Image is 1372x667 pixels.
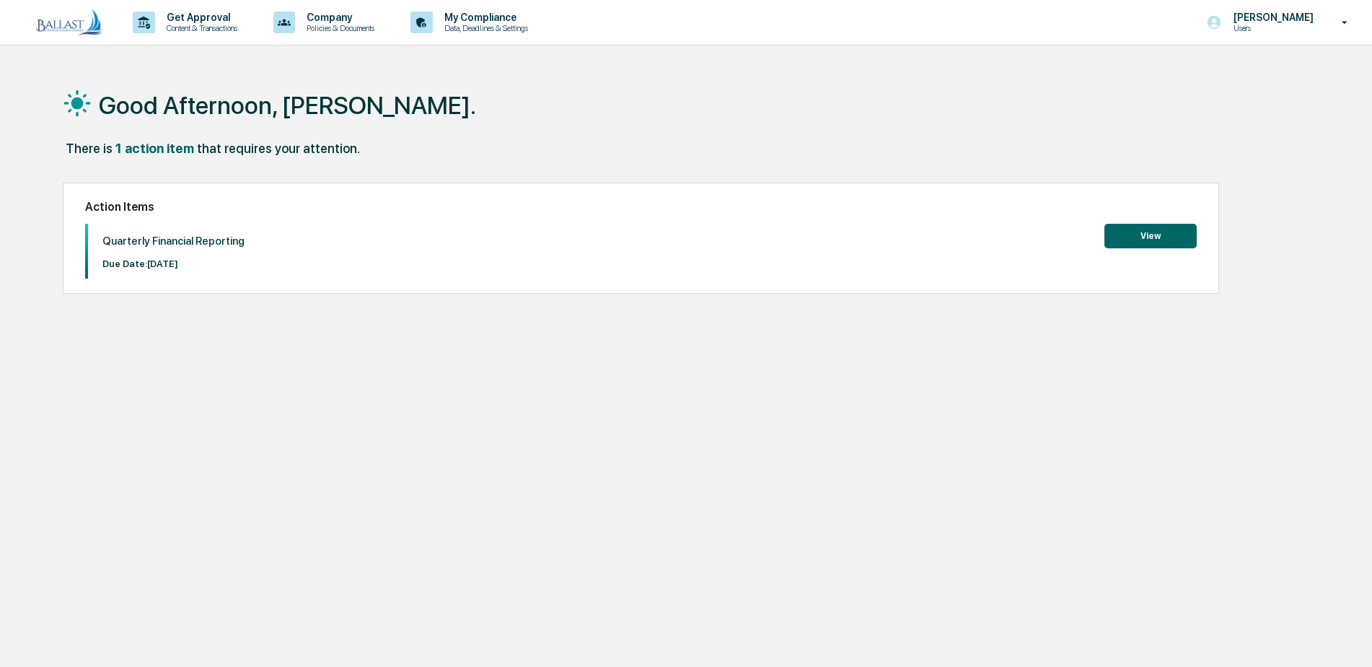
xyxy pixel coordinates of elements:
p: Data, Deadlines & Settings [433,23,535,33]
p: Company [295,12,382,23]
div: There is [66,141,113,156]
div: that requires your attention. [197,141,360,156]
h2: Action Items [85,200,1197,214]
a: View [1104,228,1197,242]
div: 1 action item [115,141,194,156]
img: logo [35,9,104,36]
button: View [1104,224,1197,248]
p: Quarterly Financial Reporting [102,235,245,248]
p: My Compliance [433,12,535,23]
p: [PERSON_NAME] [1222,12,1321,23]
p: Content & Transactions [155,23,245,33]
iframe: Open customer support [1326,619,1365,658]
p: Policies & Documents [295,23,382,33]
h1: Good Afternoon, [PERSON_NAME]. [99,91,476,120]
p: Due Date: [DATE] [102,258,245,269]
p: Users [1222,23,1321,33]
p: Get Approval [155,12,245,23]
